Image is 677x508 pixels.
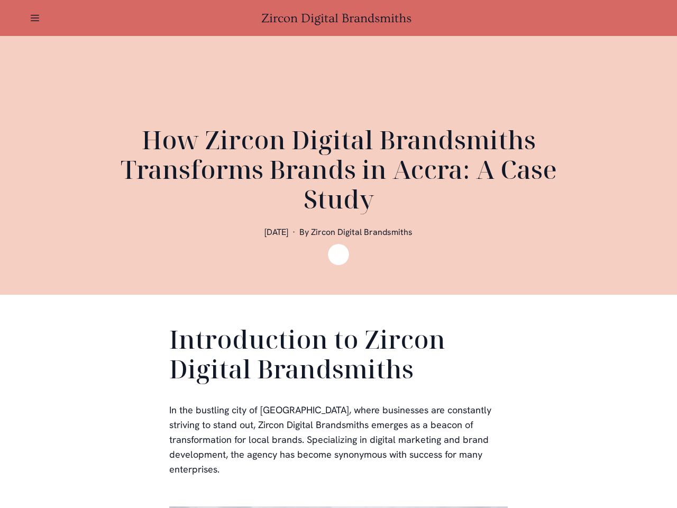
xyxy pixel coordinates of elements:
h1: How Zircon Digital Brandsmiths Transforms Brands in Accra: A Case Study [85,125,592,214]
img: Zircon Digital Brandsmiths [328,244,349,265]
span: [DATE] [264,226,288,238]
span: · [292,226,295,238]
span: By Zircon Digital Brandsmiths [299,226,413,238]
a: Zircon Digital Brandsmiths [261,11,416,25]
h2: Introduction to Zircon Digital Brandsmiths [169,324,508,388]
p: In the bustling city of [GEOGRAPHIC_DATA], where businesses are constantly striving to stand out,... [169,403,508,477]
